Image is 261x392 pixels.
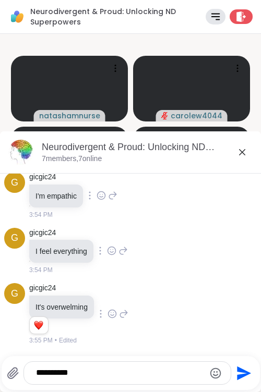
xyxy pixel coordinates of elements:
span: 3:55 PM [29,336,53,345]
a: gicgic24 [29,228,56,238]
a: gicgic24 [29,283,56,293]
span: g [11,231,18,245]
span: Neurodivergent & Proud: Unlocking ND Superpowers [30,6,196,27]
span: g [11,176,18,190]
div: Reaction list [30,317,48,334]
span: • [55,336,57,345]
span: carolew4044 [171,111,222,121]
span: audio-muted [161,112,169,119]
p: I feel everything [35,246,87,256]
span: Edited [59,336,77,345]
p: 7 members, 7 online [42,154,102,164]
img: Neurodivergent & Proud: Unlocking ND Superpowers, Oct 14 [8,140,33,165]
div: Neurodivergent & Proud: Unlocking ND Superpowers, [DATE] [42,141,253,154]
p: I'm empathic [35,191,77,201]
span: natashamnurse [39,111,100,121]
img: ShareWell Logomark [8,8,26,26]
span: 3:54 PM [29,265,53,275]
p: It's overwelming [35,302,88,312]
a: gicgic24 [29,172,56,182]
span: g [11,287,18,301]
button: Reactions: love [33,321,44,329]
span: 3:54 PM [29,210,53,219]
